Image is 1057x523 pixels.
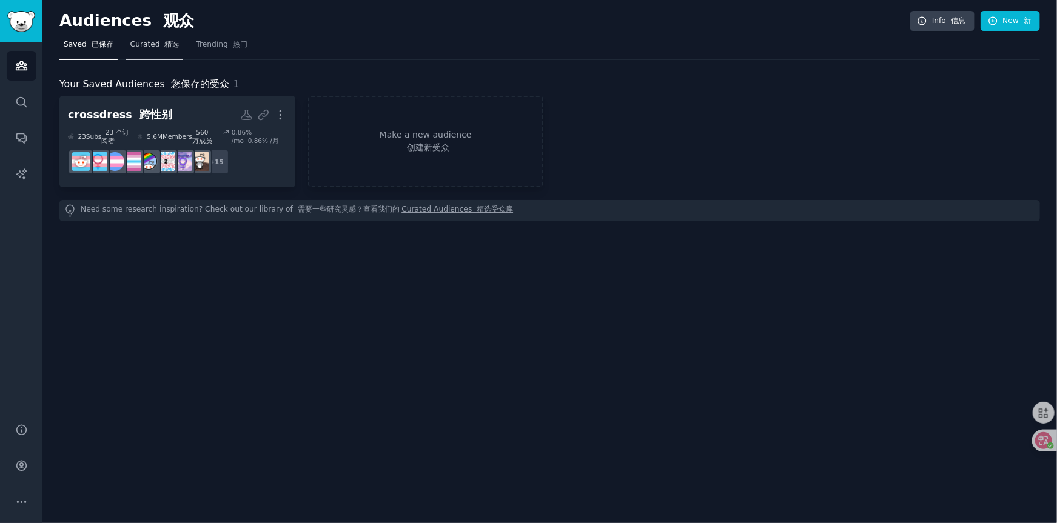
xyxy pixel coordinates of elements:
[59,77,229,92] span: Your Saved Audiences
[139,108,172,121] font: 跨性别
[951,16,965,25] font: 信息
[298,205,400,213] font: 需要一些研究灵感？查看我们的
[64,39,113,50] span: Saved
[89,152,107,171] img: MtF
[173,152,192,171] img: transpositive
[138,128,214,145] div: 5.6M Members
[204,149,229,175] div: + 15
[101,128,129,144] font: 23 个订阅者
[196,39,247,50] span: Trending
[156,152,175,171] img: traaaaaaannnnnnnnnns2
[92,40,113,48] font: 已保存
[126,35,184,60] a: Curated 精选
[233,78,240,90] span: 1
[190,152,209,171] img: ftm
[248,137,279,144] font: 0.86% /月
[122,152,141,171] img: FemboyFashion
[910,11,975,32] a: Info 信息
[106,152,124,171] img: TransLater
[981,11,1040,32] a: New 新
[401,204,513,217] a: Curated Audiences 精选受众库
[59,35,118,60] a: Saved 已保存
[171,78,229,90] font: 您保存的受众
[477,205,513,213] font: 精选受众库
[68,107,172,122] div: crossdress
[72,152,90,171] img: trans
[59,12,910,31] h2: Audiences
[407,142,449,152] font: 创建新受众
[192,128,212,144] font: 560 万成员
[1024,16,1031,25] font: 新
[308,96,544,187] a: Make a new audience 创建新受众
[59,200,1040,221] div: Need some research inspiration? Check out our library of
[130,39,180,50] span: Curated
[68,128,129,145] div: 23 Sub s
[7,11,35,32] img: GummySearch logo
[139,152,158,171] img: actuallesbians
[59,96,295,187] a: crossdress 跨性别23Subs 23 个订阅者5.6MMembers 560 万成员0.86% /mo 0.86% /月+15ftmtranspositivetraaaaaaannnn...
[192,35,251,60] a: Trending 热门
[164,40,179,48] font: 精选
[233,40,247,48] font: 热门
[163,12,195,30] font: 观众
[232,128,287,145] div: 0.86 % /mo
